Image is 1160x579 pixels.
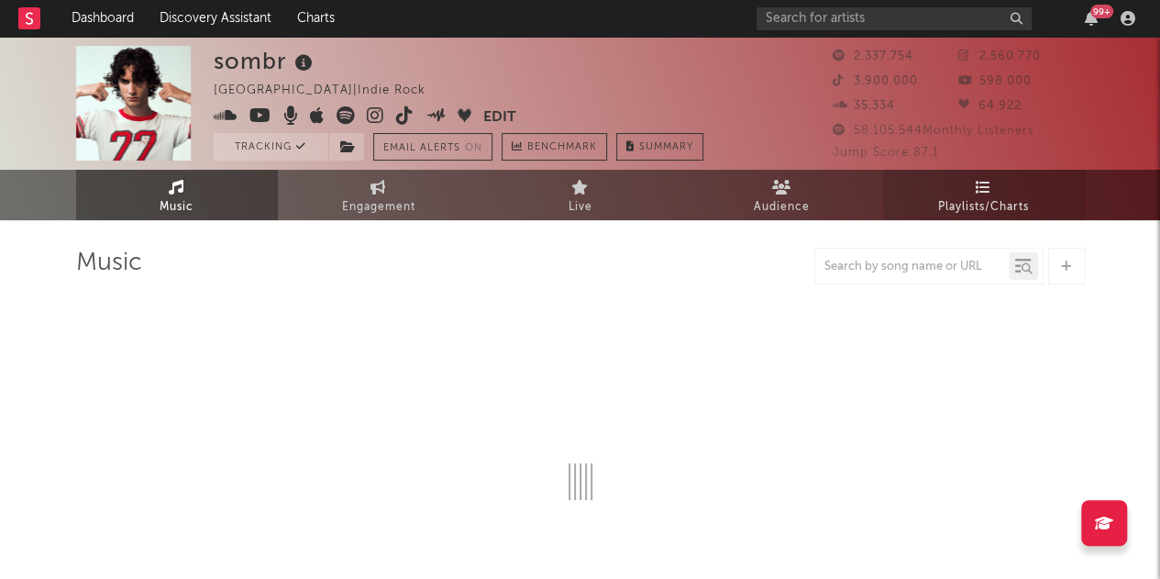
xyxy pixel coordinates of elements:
[958,50,1041,62] span: 2.560.770
[616,133,703,161] button: Summary
[480,170,681,220] a: Live
[754,196,810,218] span: Audience
[569,196,592,218] span: Live
[815,260,1009,274] input: Search by song name or URL
[502,133,607,161] a: Benchmark
[214,80,447,102] div: [GEOGRAPHIC_DATA] | Indie Rock
[214,133,328,161] button: Tracking
[160,196,193,218] span: Music
[833,50,913,62] span: 2.337.754
[958,100,1022,112] span: 64.922
[938,196,1029,218] span: Playlists/Charts
[214,46,317,76] div: sombr
[527,137,597,159] span: Benchmark
[1085,11,1098,26] button: 99+
[883,170,1085,220] a: Playlists/Charts
[833,75,918,87] span: 3.900.000
[278,170,480,220] a: Engagement
[639,142,693,152] span: Summary
[757,7,1032,30] input: Search for artists
[373,133,492,161] button: Email AlertsOn
[833,100,895,112] span: 35.334
[342,196,415,218] span: Engagement
[833,147,939,159] span: Jump Score: 87.1
[958,75,1032,87] span: 598.000
[76,170,278,220] a: Music
[465,143,482,153] em: On
[483,106,516,129] button: Edit
[681,170,883,220] a: Audience
[833,125,1034,137] span: 58.105.544 Monthly Listeners
[1090,5,1113,18] div: 99 +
